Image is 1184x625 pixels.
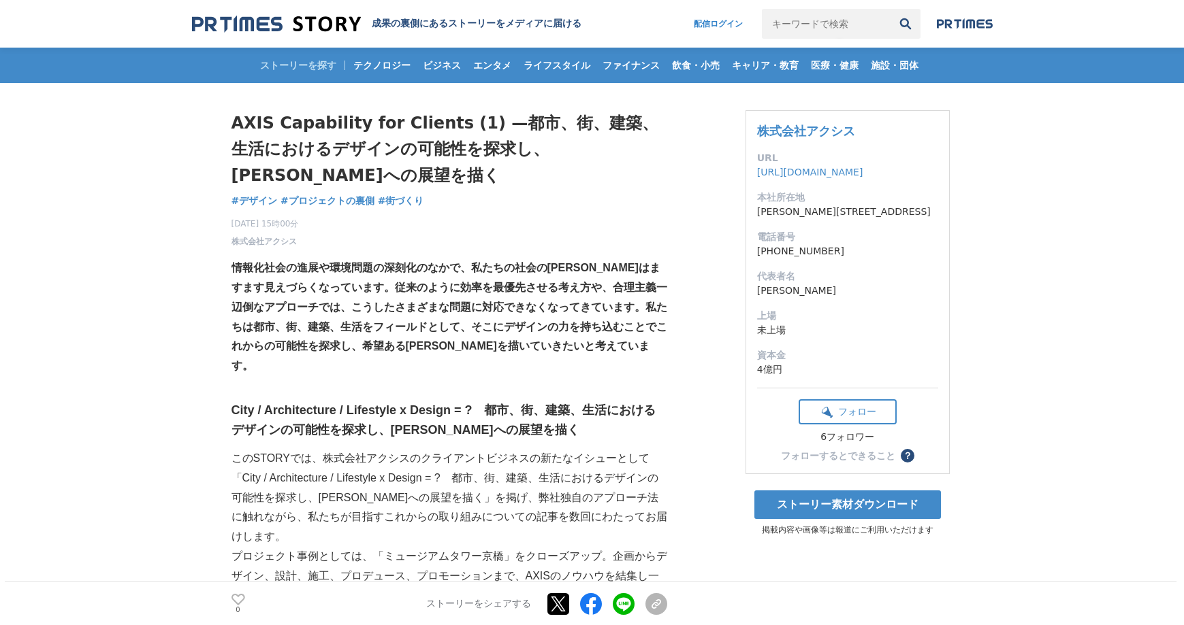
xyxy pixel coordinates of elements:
[757,230,938,244] dt: 電話番号
[757,124,855,138] a: 株式会社アクシス
[281,194,374,208] a: #プロジェクトの裏側
[762,9,891,39] input: キーワードで検索
[757,348,938,362] dt: 資本金
[757,167,863,178] a: [URL][DOMAIN_NAME]
[757,309,938,323] dt: 上場
[757,151,938,165] dt: URL
[757,362,938,377] dd: 4億円
[192,15,581,33] a: 成果の裏側にあるストーリーをメディアに届ける 成果の裏側にあるストーリーをメディアに届ける
[231,607,245,613] p: 0
[746,524,950,536] p: 掲載内容や画像等は報道にご利用いただけます
[901,449,914,462] button: ？
[757,323,938,337] dd: 未上場
[865,59,924,71] span: 施設・団体
[231,110,667,188] h1: AXIS Capability for Clients (1) —都市、街、建築、生活におけるデザインの可能性を探求し、[PERSON_NAME]への展望を描く
[231,401,667,440] h3: City / Architecture / Lifestyle x Design = ? 都市、街、建築、生活におけるデザインの可能性を探求し、[PERSON_NAME]への展望を描く
[754,490,941,519] a: ストーリー素材ダウンロード
[518,59,596,71] span: ライフスタイル
[891,9,921,39] button: 検索
[680,9,756,39] a: 配信ログイン
[726,48,804,83] a: キャリア・教育
[757,190,938,205] dt: 本社所在地
[231,449,667,547] p: このSTORYでは、株式会社アクシスのクライアントビジネスの新たなイシューとして「City / Architecture / Lifestyle x Design = ? 都市、街、建築、生活に...
[799,431,897,443] div: 6フォロワー
[757,205,938,219] dd: [PERSON_NAME][STREET_ADDRESS]
[757,269,938,284] dt: 代表者名
[231,235,297,248] a: 株式会社アクシス
[231,262,667,371] strong: 情報化社会の進展や環境問題の深刻化のなかで、私たちの社会の[PERSON_NAME]はますます見えづらくなっています。従来のように効率を最優先させる考え方や、合理主義一辺倒なアプローチでは、こう...
[667,59,725,71] span: 飲食・小売
[667,48,725,83] a: 飲食・小売
[231,195,278,207] span: #デザイン
[597,59,665,71] span: ファイナンス
[597,48,665,83] a: ファイナンス
[426,598,531,610] p: ストーリーをシェアする
[231,218,299,230] span: [DATE] 15時00分
[865,48,924,83] a: 施設・団体
[757,284,938,298] dd: [PERSON_NAME]
[468,59,517,71] span: エンタメ
[757,244,938,258] dd: [PHONE_NUMBER]
[805,48,864,83] a: 医療・健康
[231,194,278,208] a: #デザイン
[372,18,581,30] h2: 成果の裏側にあるストーリーをメディアに届ける
[192,15,361,33] img: 成果の裏側にあるストーリーをメディアに届ける
[518,48,596,83] a: ライフスタイル
[348,59,416,71] span: テクノロジー
[726,59,804,71] span: キャリア・教育
[417,48,466,83] a: ビジネス
[281,195,374,207] span: #プロジェクトの裏側
[805,59,864,71] span: 医療・健康
[378,194,424,208] a: #街づくり
[781,451,895,460] div: フォローするとできること
[378,195,424,207] span: #街づくり
[231,547,667,605] p: プロジェクト事例としては、「ミュージアムタワー京橋」をクローズアップ。企画からデザイン、設計、施工、プロデュース、プロモーションまで、AXISのノウハウを結集し一貫して手がけたプロジェクトの舞台...
[468,48,517,83] a: エンタメ
[348,48,416,83] a: テクノロジー
[417,59,466,71] span: ビジネス
[937,18,993,29] img: prtimes
[903,451,912,460] span: ？
[799,399,897,424] button: フォロー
